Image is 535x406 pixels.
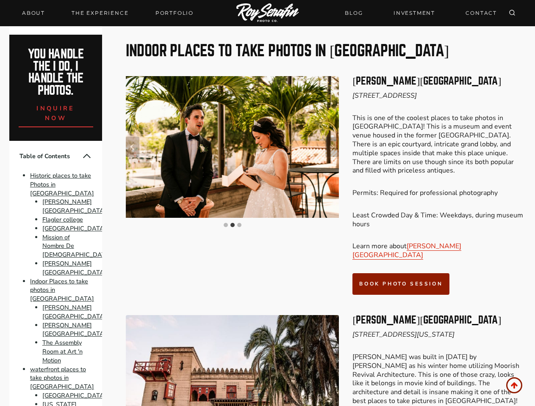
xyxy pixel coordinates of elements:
[36,104,75,122] span: inquire now
[224,223,228,227] button: Go to slide 1
[352,211,526,229] p: Least Crowded Day & Time: Weekdays, during museum hours
[42,303,106,321] a: [PERSON_NAME][GEOGRAPHIC_DATA]
[42,198,106,215] a: [PERSON_NAME][GEOGRAPHIC_DATA]
[19,97,93,127] a: inquire now
[352,242,526,260] p: Learn more about
[42,233,112,259] a: Mission of Nombre De [DEMOGRAPHIC_DATA]
[352,330,455,339] em: [STREET_ADDRESS][US_STATE]
[42,215,83,224] a: Flagler college
[388,5,440,20] a: INVESTMENT
[506,377,522,393] a: Scroll to top
[17,7,50,19] a: About
[352,91,417,100] em: [STREET_ADDRESS]
[30,171,94,198] a: Historic places to take Photos in [GEOGRAPHIC_DATA]
[359,280,443,287] span: book photo session
[352,114,526,176] p: This is one of the coolest places to take photos in [GEOGRAPHIC_DATA]! This is a museum and event...
[352,273,449,295] a: book photo session
[82,151,92,161] button: Collapse Table of Contents
[230,223,235,227] button: Go to slide 2
[460,5,502,20] a: CONTACT
[42,391,106,400] a: [GEOGRAPHIC_DATA]
[126,137,139,157] button: Previous slide
[126,43,526,58] h2: Indoor Places to take photos in [GEOGRAPHIC_DATA]
[30,277,94,303] a: Indoor Places to take photos in [GEOGRAPHIC_DATA]
[352,76,526,86] h3: [PERSON_NAME][GEOGRAPHIC_DATA]
[19,152,82,161] span: Table of Contents
[340,5,368,20] a: BLOG
[236,3,299,23] img: Logo of Roy Serafin Photo Co., featuring stylized text in white on a light background, representi...
[506,7,518,19] button: View Search Form
[17,7,199,19] nav: Primary Navigation
[325,137,339,157] button: Next slide
[42,321,106,338] a: [PERSON_NAME][GEOGRAPHIC_DATA]
[352,315,526,325] h3: [PERSON_NAME][GEOGRAPHIC_DATA]
[30,365,94,391] a: waterfront places to take photos in [GEOGRAPHIC_DATA]
[126,76,339,218] img: Where to Take Photos In St Augustine (engagement, portrait, wedding photos) 7
[126,76,339,218] li: 2 of 3
[42,338,83,365] a: The Assembly Room at Art 'n Motion
[67,7,133,19] a: THE EXPERIENCE
[352,189,526,198] p: Permits: Required for professional photography
[19,48,93,97] h2: You handle the i do, I handle the photos.
[352,241,461,260] a: [PERSON_NAME][GEOGRAPHIC_DATA]
[150,7,199,19] a: Portfolio
[42,224,106,233] a: [GEOGRAPHIC_DATA]
[340,5,502,20] nav: Secondary Navigation
[126,222,339,228] ul: Select a slide to show
[237,223,241,227] button: Go to slide 3
[42,259,106,277] a: [PERSON_NAME][GEOGRAPHIC_DATA]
